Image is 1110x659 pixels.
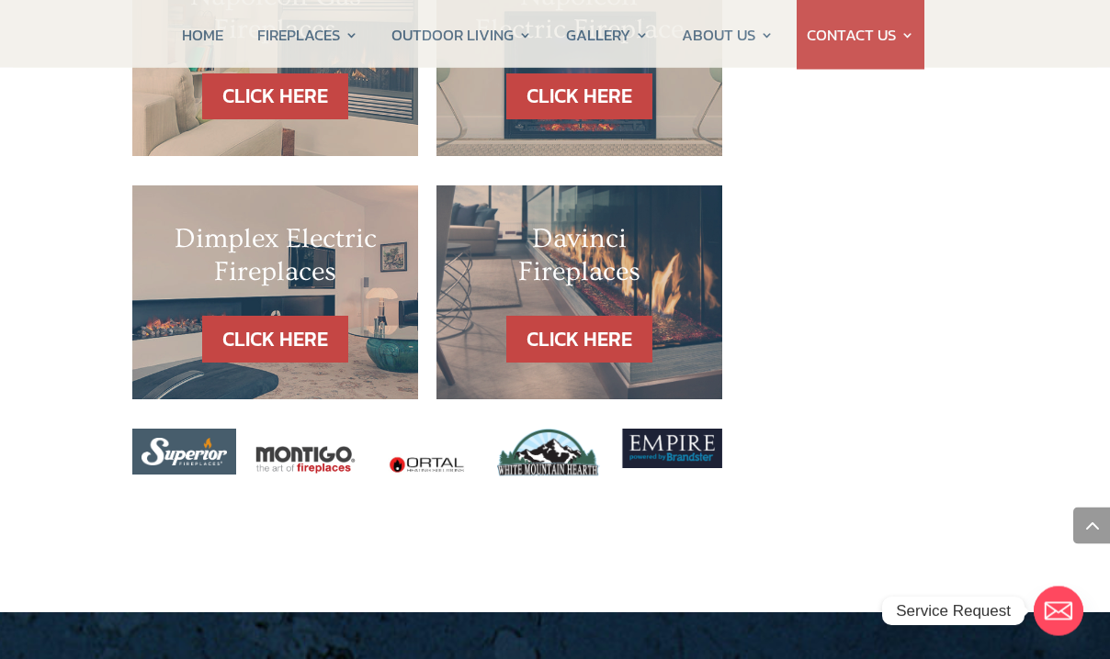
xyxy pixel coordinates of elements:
[497,429,601,481] img: white_mountain_hearth_logo
[142,438,227,464] img: superior_logo_white-
[202,73,348,120] a: CLICK HERE
[202,316,348,363] a: CLICK HERE
[618,429,722,468] img: Screen-5-7-2021_34050_PM
[506,73,652,120] a: CLICK HERE
[1034,586,1083,636] a: Email
[473,222,685,297] h2: Davinci Fireplaces
[375,429,479,501] img: ortal
[506,316,652,363] a: CLICK HERE
[169,222,381,297] h2: Dimplex Electric Fireplaces
[254,429,357,491] img: montigo-logo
